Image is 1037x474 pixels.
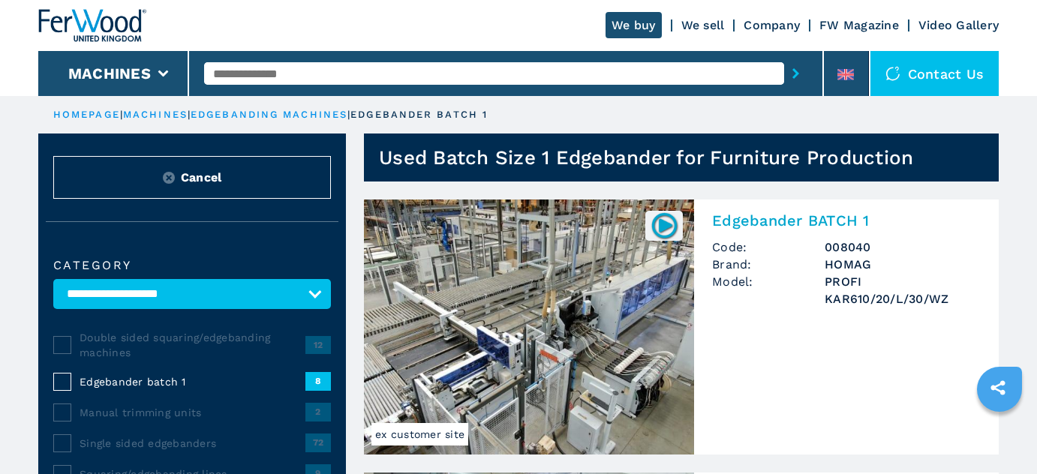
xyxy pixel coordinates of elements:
[181,169,222,186] span: Cancel
[120,109,123,120] span: |
[681,18,725,32] a: We sell
[819,18,899,32] a: FW Magazine
[163,172,175,184] img: Reset
[712,256,825,273] span: Brand:
[825,256,981,273] h3: HOMAG
[80,436,305,451] span: Single sided edgebanders
[606,12,662,38] a: We buy
[347,109,350,120] span: |
[188,109,191,120] span: |
[885,66,900,81] img: Contact us
[350,108,488,121] p: edgebander batch 1
[784,56,807,91] button: submit-button
[712,211,981,229] h2: Edgebander BATCH 1
[825,273,981,307] h3: PROFI KAR610/20/L/30/WZ
[371,423,468,445] span: ex customer site
[38,9,146,42] img: Ferwood
[825,238,981,256] h3: 008040
[379,145,913,169] h1: Used Batch Size 1 Edgebander for Furniture Production
[364,199,694,454] img: Edgebander BATCH 1 HOMAG PROFI KAR610/20/L/30/WZ
[918,18,999,32] a: Video Gallery
[191,109,347,120] a: edgebanding machines
[305,403,331,421] span: 2
[53,109,120,120] a: HOMEPAGE
[305,336,331,354] span: 12
[80,374,305,389] span: Edgebander batch 1
[979,369,1017,406] a: sharethis
[305,372,331,390] span: 8
[68,64,151,82] button: Machines
[364,199,999,454] a: Edgebander BATCH 1 HOMAG PROFI KAR610/20/L/30/WZex customer site008040Edgebander BATCH 1Code:0080...
[80,330,305,360] span: Double sided squaring/edgebanding machines
[870,51,999,96] div: Contact us
[123,109,188,120] a: machines
[650,211,679,240] img: 008040
[53,156,331,199] button: ResetCancel
[53,259,331,271] label: Category
[80,405,305,420] span: Manual trimming units
[305,433,331,451] span: 72
[712,273,825,307] span: Model:
[744,18,800,32] a: Company
[712,238,825,256] span: Code:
